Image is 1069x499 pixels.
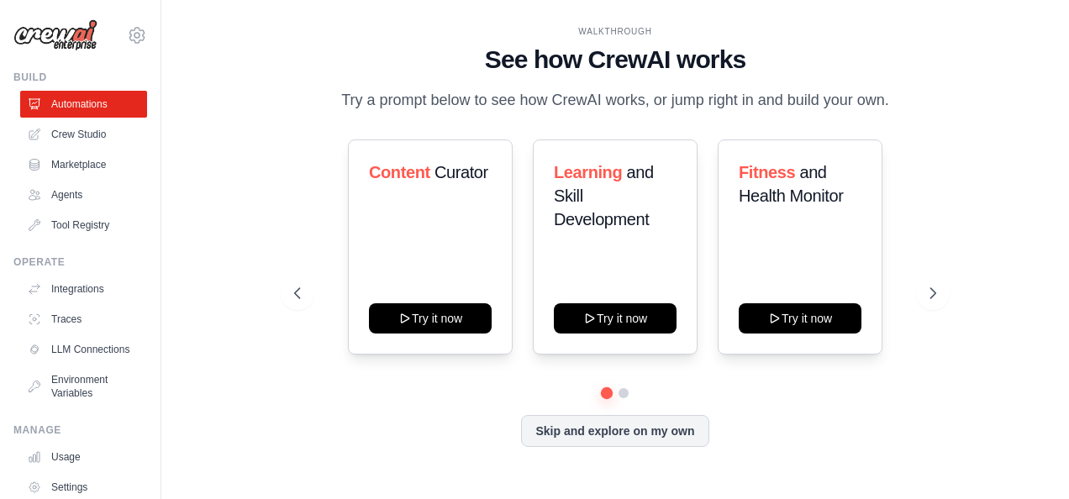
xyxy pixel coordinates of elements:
div: Manage [13,423,147,437]
button: Try it now [554,303,677,334]
a: Automations [20,91,147,118]
span: Curator [434,163,488,181]
div: Build [13,71,147,84]
h1: See how CrewAI works [294,45,937,75]
span: Learning [554,163,622,181]
span: Content [369,163,430,181]
button: Skip and explore on my own [521,415,708,447]
button: Try it now [739,303,861,334]
a: Agents [20,181,147,208]
img: Logo [13,19,97,51]
a: Crew Studio [20,121,147,148]
span: and Skill Development [554,163,654,228]
a: LLM Connections [20,336,147,363]
p: Try a prompt below to see how CrewAI works, or jump right in and build your own. [333,88,898,113]
div: Operate [13,255,147,269]
div: WALKTHROUGH [294,25,937,38]
a: Traces [20,306,147,333]
a: Tool Registry [20,212,147,239]
a: Marketplace [20,151,147,178]
span: Fitness [739,163,795,181]
a: Integrations [20,276,147,302]
button: Try it now [369,303,492,334]
a: Environment Variables [20,366,147,407]
a: Usage [20,444,147,470]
